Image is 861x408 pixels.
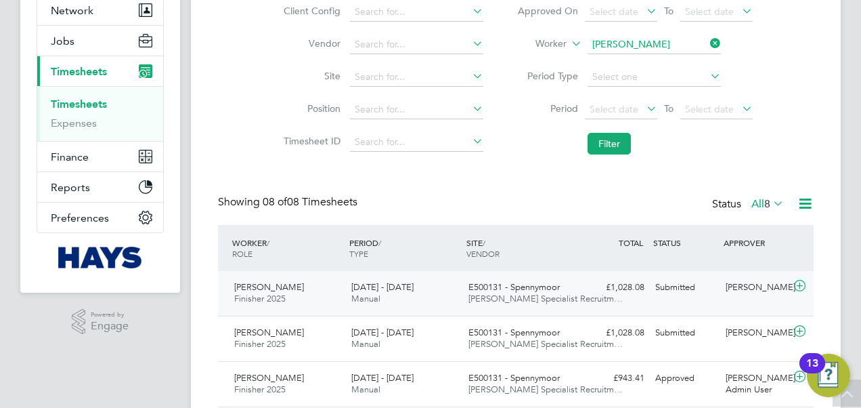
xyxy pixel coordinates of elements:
[351,384,380,395] span: Manual
[218,195,360,209] div: Showing
[350,68,483,87] input: Search for...
[351,338,380,350] span: Manual
[660,100,678,117] span: To
[590,5,638,18] span: Select date
[650,367,720,390] div: Approved
[37,26,163,56] button: Jobs
[517,5,578,17] label: Approved On
[234,327,304,338] span: [PERSON_NAME]
[37,247,164,268] a: Go to home page
[349,248,368,259] span: TYPE
[267,237,269,248] span: /
[579,367,650,390] div: £943.41
[280,135,340,147] label: Timesheet ID
[378,237,381,248] span: /
[91,309,129,321] span: Powered by
[806,363,818,381] div: 13
[234,384,286,395] span: Finisher 2025
[234,281,304,293] span: [PERSON_NAME]
[468,281,560,293] span: E500131 - Spennymoor
[72,309,129,335] a: Powered byEngage
[712,195,787,214] div: Status
[351,281,414,293] span: [DATE] - [DATE]
[51,117,97,129] a: Expenses
[263,195,287,209] span: 08 of
[37,86,163,141] div: Timesheets
[466,248,500,259] span: VENDOR
[350,3,483,22] input: Search for...
[590,103,638,115] span: Select date
[650,277,720,299] div: Submitted
[234,338,286,350] span: Finisher 2025
[720,277,791,299] div: [PERSON_NAME]
[517,70,578,82] label: Period Type
[588,35,721,54] input: Search for...
[517,102,578,115] label: Period
[468,327,560,338] span: E500131 - Spennymoor
[37,142,163,171] button: Finance
[350,133,483,152] input: Search for...
[229,230,346,266] div: WORKER
[468,293,623,304] span: [PERSON_NAME] Specialist Recruitm…
[37,203,163,232] button: Preferences
[579,322,650,344] div: £1,028.08
[463,230,580,266] div: SITE
[588,68,721,87] input: Select one
[37,56,163,86] button: Timesheets
[764,197,770,211] span: 8
[807,354,850,397] button: Open Resource Center, 13 new notifications
[720,230,791,255] div: APPROVER
[685,103,734,115] span: Select date
[720,322,791,344] div: [PERSON_NAME]
[351,293,380,304] span: Manual
[91,321,129,332] span: Engage
[351,327,414,338] span: [DATE] - [DATE]
[51,150,89,163] span: Finance
[58,247,143,268] img: hays-logo-retina.png
[468,384,623,395] span: [PERSON_NAME] Specialist Recruitm…
[650,230,720,255] div: STATUS
[619,237,643,248] span: TOTAL
[350,35,483,54] input: Search for...
[234,293,286,304] span: Finisher 2025
[351,372,414,384] span: [DATE] - [DATE]
[350,100,483,119] input: Search for...
[346,230,463,266] div: PERIOD
[280,5,340,17] label: Client Config
[588,133,631,155] button: Filter
[232,248,252,259] span: ROLE
[51,35,74,47] span: Jobs
[234,372,304,384] span: [PERSON_NAME]
[650,322,720,344] div: Submitted
[280,37,340,49] label: Vendor
[51,181,90,194] span: Reports
[280,70,340,82] label: Site
[685,5,734,18] span: Select date
[37,172,163,202] button: Reports
[280,102,340,115] label: Position
[506,37,567,51] label: Worker
[51,211,109,224] span: Preferences
[468,338,623,350] span: [PERSON_NAME] Specialist Recruitm…
[51,65,107,78] span: Timesheets
[51,98,107,110] a: Timesheets
[483,237,485,248] span: /
[51,4,93,17] span: Network
[263,195,357,209] span: 08 Timesheets
[660,2,678,20] span: To
[468,372,560,384] span: E500131 - Spennymoor
[720,367,791,401] div: [PERSON_NAME] Admin User
[751,197,784,211] label: All
[579,277,650,299] div: £1,028.08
